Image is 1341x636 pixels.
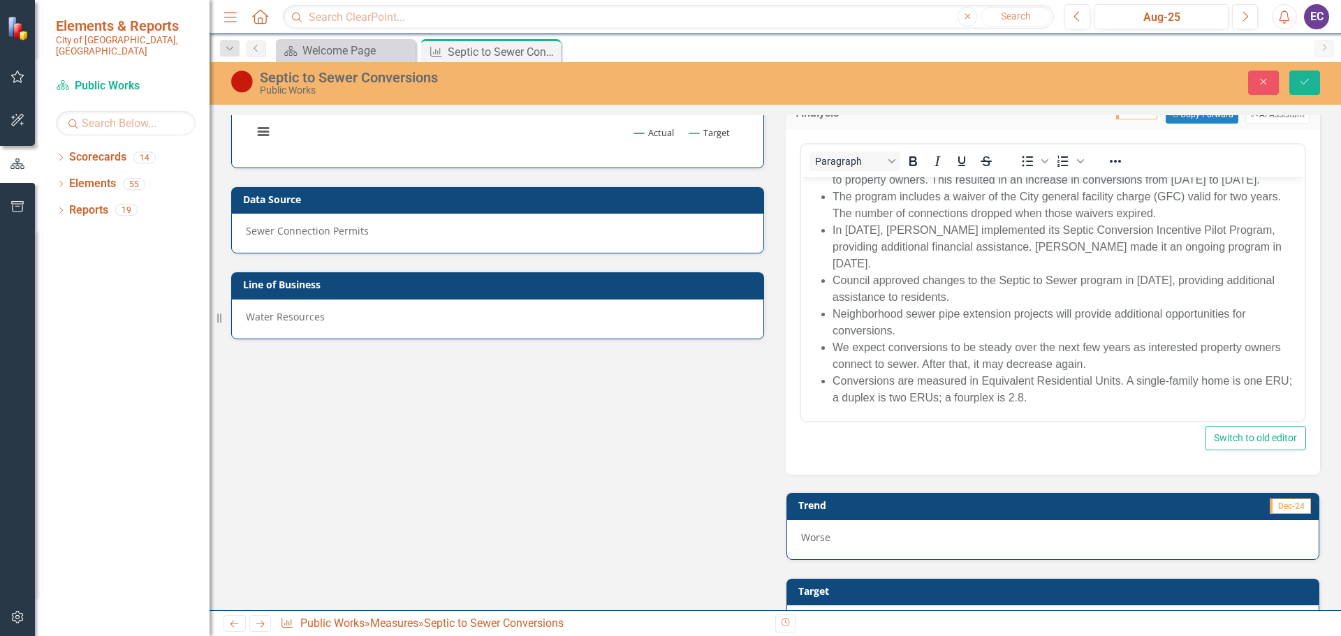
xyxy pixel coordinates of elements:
input: Search Below... [56,111,196,135]
a: Elements [69,176,116,192]
h3: Data Source [243,194,757,205]
small: City of [GEOGRAPHIC_DATA], [GEOGRAPHIC_DATA] [56,34,196,57]
div: Septic to Sewer Conversions [260,70,842,85]
button: Strikethrough [974,151,998,171]
button: Bold [901,151,925,171]
div: 55 [123,178,145,190]
div: 14 [133,151,156,163]
span: Search [1001,10,1031,22]
div: 19 [115,205,138,216]
iframe: Rich Text Area [801,177,1305,421]
button: Block Paragraph [809,151,900,171]
span: Elements & Reports [56,17,196,34]
div: Bullet list [1016,151,1050,171]
div: Welcome Page [302,42,412,59]
img: ClearPoint Strategy [7,16,31,40]
span: Dec-24 [1270,498,1311,514]
a: Scorecards [69,149,126,165]
button: Show Actual [634,126,674,139]
button: EC [1304,4,1329,29]
button: Underline [950,151,974,171]
button: View chart menu, Chart [254,122,273,142]
button: Aug-25 [1094,4,1229,29]
button: Switch to old editor [1205,426,1306,450]
a: Reports [69,202,108,219]
span: Paragraph [815,156,884,167]
button: Reveal or hide additional toolbar items [1104,151,1127,171]
input: Search ClearPoint... [283,5,1054,29]
div: Numbered list [1051,151,1086,171]
a: Welcome Page [279,42,412,59]
h3: Line of Business [243,279,757,290]
button: Italic [925,151,949,171]
a: Public Works [300,616,365,630]
img: Off Track [230,71,253,93]
div: » » [280,616,765,632]
a: Measures [370,616,418,630]
h3: Target [798,586,1312,596]
div: Septic to Sewer Conversions [424,616,564,630]
button: Search [981,7,1050,27]
div: Aug-25 [1099,9,1224,26]
h3: Trend [798,500,1002,510]
a: Public Works [56,78,196,94]
div: Public Works [260,85,842,96]
span: Water Resources [246,310,325,323]
button: Show Target [689,126,731,139]
div: Sewer Connection Permits​ [246,224,749,238]
span: Worse [801,531,830,544]
div: Septic to Sewer Conversions [448,43,557,61]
